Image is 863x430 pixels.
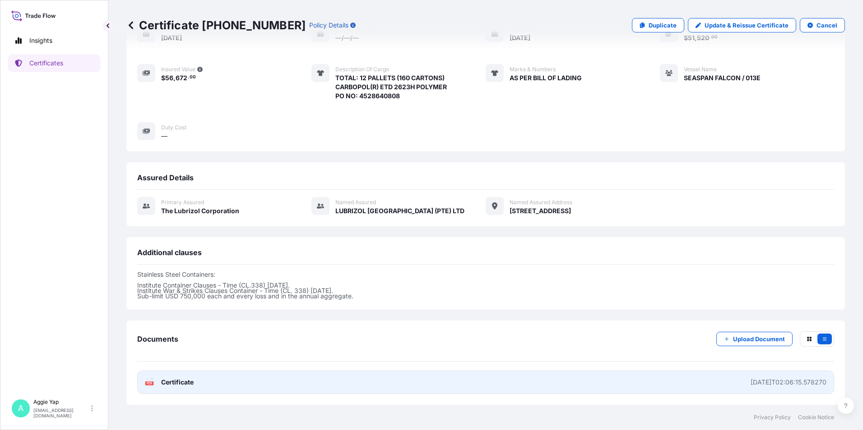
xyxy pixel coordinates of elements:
[733,334,785,343] p: Upload Document
[126,18,306,32] p: Certificate [PHONE_NUMBER]
[29,59,63,68] p: Certificates
[751,378,826,387] div: [DATE]T02:06:15.578270
[335,73,447,101] span: TOTAL: 12 PALLETS (160 CARTONS) CARBOPOL(R) ETD 2623H POLYMER PO NO: 4528640808
[137,334,178,343] span: Documents
[510,206,571,215] span: [STREET_ADDRESS]
[309,21,348,30] p: Policy Details
[798,414,834,421] a: Cookie Notice
[335,66,389,73] span: Description of cargo
[29,36,52,45] p: Insights
[161,199,204,206] span: Primary assured
[161,378,194,387] span: Certificate
[161,75,165,81] span: $
[161,124,186,131] span: Duty Cost
[161,132,167,141] span: —
[176,75,187,81] span: 672
[335,199,376,206] span: Named Assured
[510,199,572,206] span: Named Assured Address
[137,173,194,182] span: Assured Details
[510,73,582,82] span: AS PER BILL OF LADING
[33,407,89,418] p: [EMAIL_ADDRESS][DOMAIN_NAME]
[754,414,791,421] a: Privacy Policy
[510,66,556,73] span: Marks & Numbers
[684,66,717,73] span: Vessel Name
[137,371,834,394] a: PDFCertificate[DATE]T02:06:15.578270
[705,21,789,30] p: Update & Reissue Certificate
[800,18,845,32] button: Cancel
[18,404,23,413] span: A
[716,332,793,346] button: Upload Document
[688,18,796,32] a: Update & Reissue Certificate
[817,21,837,30] p: Cancel
[137,272,834,299] p: Stainless Steel Containers: Institute Container Clauses - Time (CL.338) [DATE]. Institute War & S...
[161,66,195,73] span: Insured Value
[632,18,684,32] a: Duplicate
[335,206,464,215] span: LUBRIZOL [GEOGRAPHIC_DATA] (PTE) LTD
[33,398,89,406] p: Aggie Yap
[684,73,761,82] span: SEASPAN FALCON / 013E
[161,206,239,215] span: The Lubrizol Corporation
[165,75,173,81] span: 56
[190,76,196,79] span: 00
[137,248,202,257] span: Additional clauses
[8,54,101,72] a: Certificates
[147,382,153,385] text: PDF
[8,32,101,50] a: Insights
[649,21,677,30] p: Duplicate
[188,76,189,79] span: .
[173,75,176,81] span: ,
